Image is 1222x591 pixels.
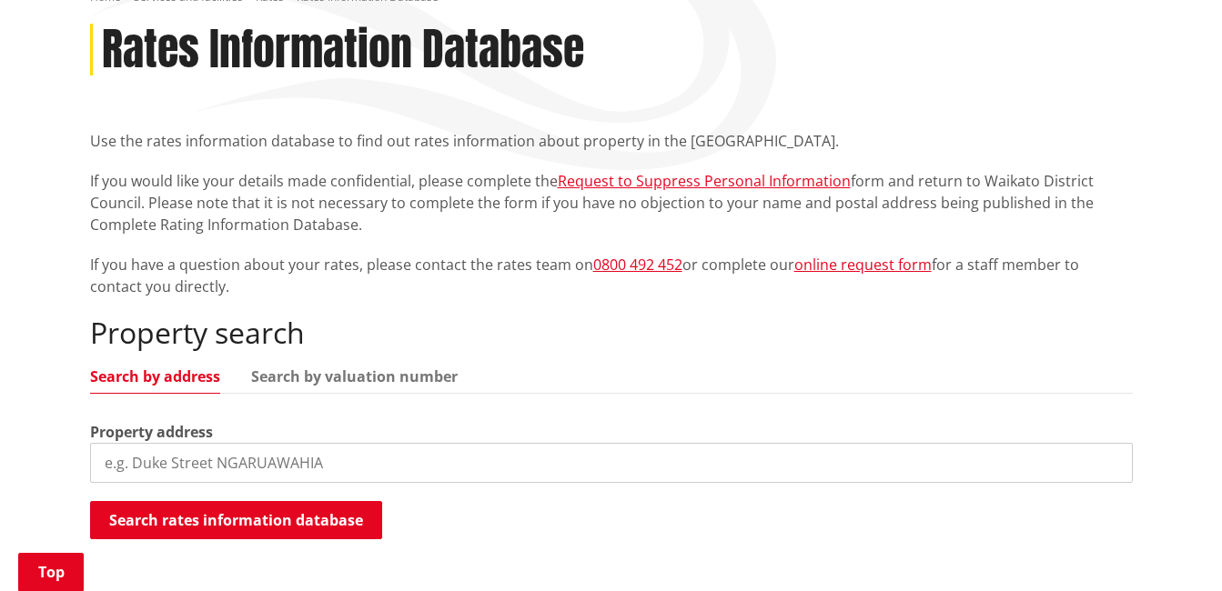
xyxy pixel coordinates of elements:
[794,255,932,275] a: online request form
[90,170,1133,235] p: If you would like your details made confidential, please complete the form and return to Waikato ...
[90,421,213,443] label: Property address
[251,369,458,384] a: Search by valuation number
[593,255,682,275] a: 0800 492 452
[90,369,220,384] a: Search by address
[90,316,1133,350] h2: Property search
[102,24,584,76] h1: Rates Information Database
[90,443,1133,483] input: e.g. Duke Street NGARUAWAHIA
[90,254,1133,297] p: If you have a question about your rates, please contact the rates team on or complete our for a s...
[90,501,382,539] button: Search rates information database
[18,553,84,591] a: Top
[90,130,1133,152] p: Use the rates information database to find out rates information about property in the [GEOGRAPHI...
[558,171,851,191] a: Request to Suppress Personal Information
